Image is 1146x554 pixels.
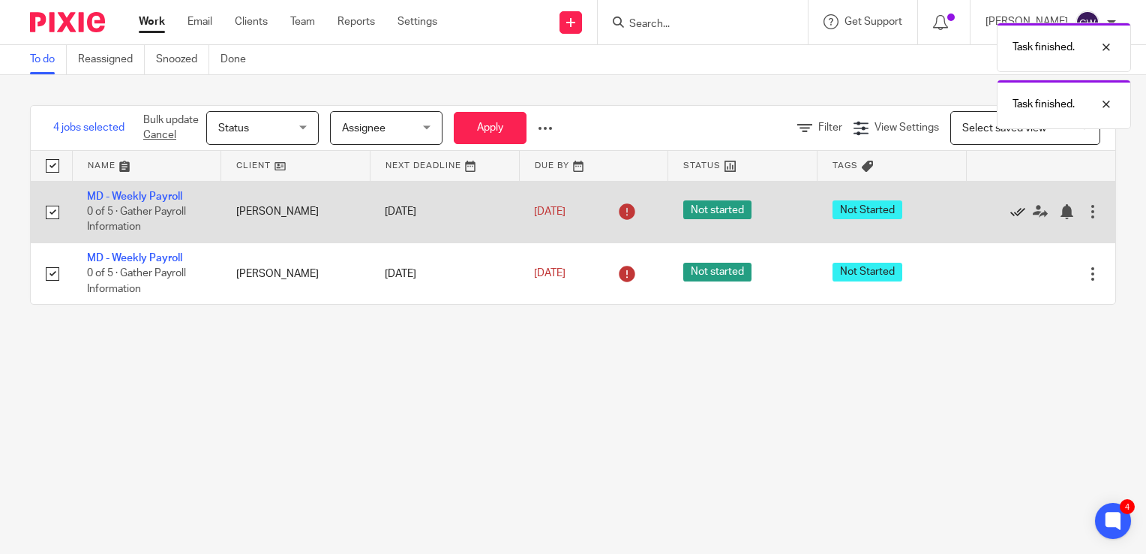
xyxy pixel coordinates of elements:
[290,14,315,29] a: Team
[235,14,268,29] a: Clients
[87,269,186,295] span: 0 of 5 · Gather Payroll Information
[534,206,565,217] span: [DATE]
[221,181,370,242] td: [PERSON_NAME]
[1075,11,1099,35] img: svg%3E
[832,263,902,282] span: Not Started
[683,263,751,282] span: Not started
[397,14,437,29] a: Settings
[143,130,176,140] a: Cancel
[221,242,370,304] td: [PERSON_NAME]
[220,45,257,74] a: Done
[143,113,199,143] p: Bulk update
[1120,499,1135,514] div: 4
[1012,40,1075,55] p: Task finished.
[534,269,565,279] span: [DATE]
[87,206,186,233] span: 0 of 5 · Gather Payroll Information
[187,14,212,29] a: Email
[78,45,145,74] a: Reassigned
[1010,204,1033,219] a: Mark as done
[87,253,182,263] a: MD - Weekly Payroll
[218,123,249,134] span: Status
[337,14,375,29] a: Reports
[370,242,519,304] td: [DATE]
[139,14,165,29] a: Work
[30,12,105,32] img: Pixie
[30,45,67,74] a: To do
[87,191,182,202] a: MD - Weekly Payroll
[53,120,124,135] span: 4 jobs selected
[370,181,519,242] td: [DATE]
[1012,97,1075,112] p: Task finished.
[832,200,902,219] span: Not Started
[832,161,858,170] span: Tags
[454,112,526,144] button: Apply
[156,45,209,74] a: Snoozed
[342,123,385,134] span: Assignee
[683,200,751,219] span: Not started
[962,123,1046,134] span: Select saved view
